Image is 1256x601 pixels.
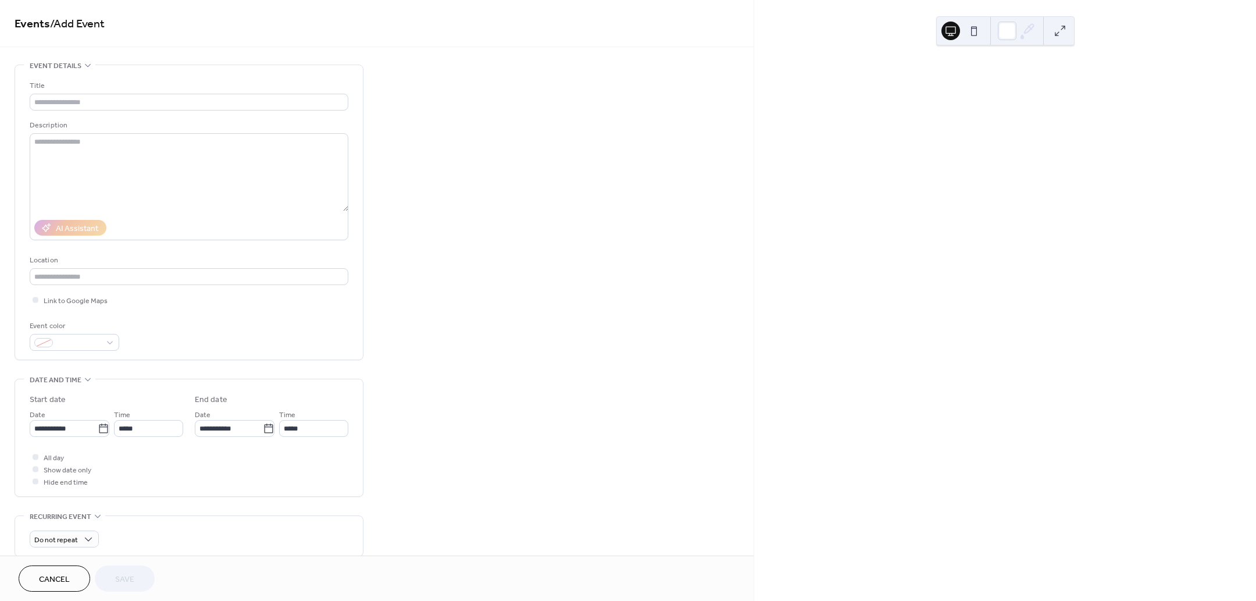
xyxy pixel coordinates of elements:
span: All day [44,452,64,464]
div: Event color [30,320,117,332]
span: Date [195,409,210,421]
span: Event details [30,60,81,72]
span: Show date only [44,464,91,476]
span: Cancel [39,574,70,586]
button: Cancel [19,566,90,592]
span: Do not repeat [34,534,78,547]
a: Events [15,13,50,35]
span: / Add Event [50,13,105,35]
div: Location [30,254,346,266]
div: End date [195,394,227,406]
div: Start date [30,394,66,406]
div: Description [30,119,346,131]
span: Date [30,409,45,421]
div: Title [30,80,346,92]
span: Time [279,409,295,421]
span: Time [114,409,130,421]
span: Link to Google Maps [44,295,108,307]
span: Hide end time [44,476,88,489]
span: Date and time [30,374,81,386]
span: Recurring event [30,511,91,523]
